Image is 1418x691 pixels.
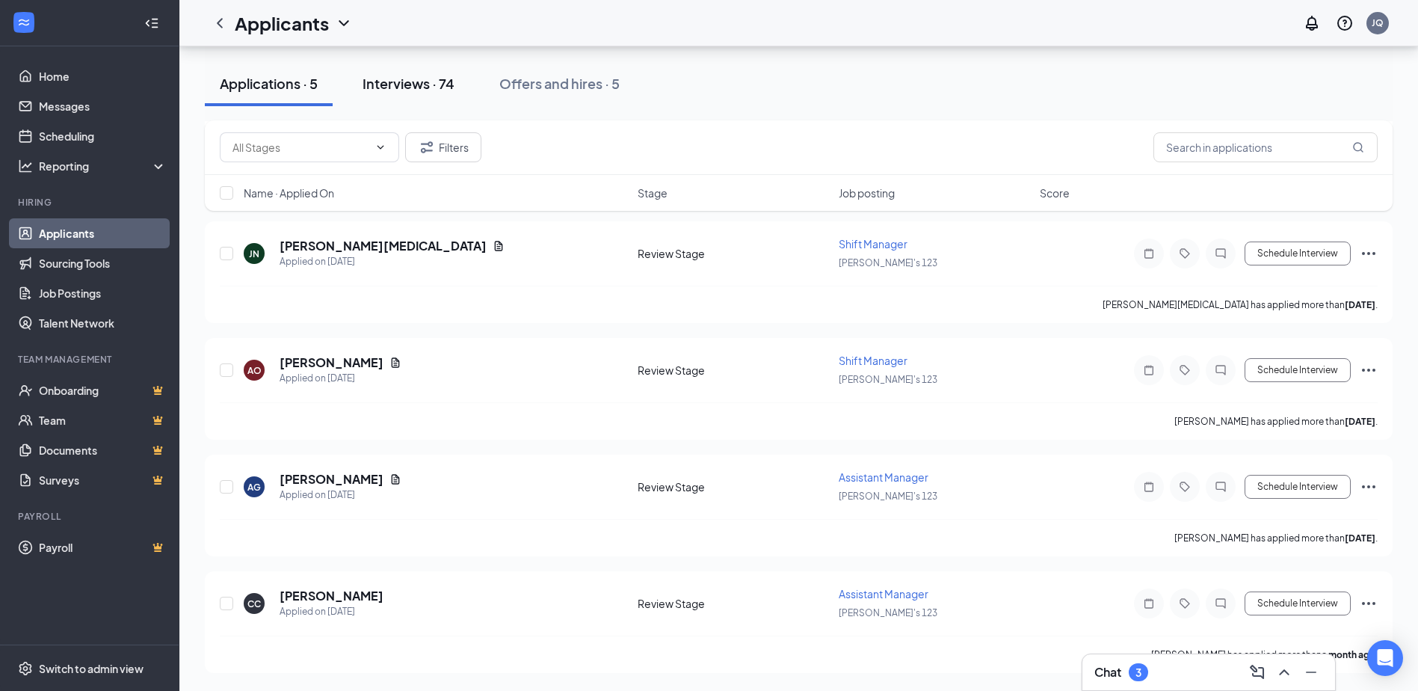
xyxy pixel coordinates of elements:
[839,374,937,385] span: [PERSON_NAME]'s 123
[1352,141,1364,153] svg: MagnifyingGlass
[280,371,401,386] div: Applied on [DATE]
[374,141,386,153] svg: ChevronDown
[249,248,259,260] div: JN
[389,357,401,369] svg: Document
[1174,532,1378,544] p: [PERSON_NAME] has applied more than .
[1174,415,1378,428] p: [PERSON_NAME] has applied more than .
[280,238,487,254] h5: [PERSON_NAME][MEDICAL_DATA]
[839,237,907,251] span: Shift Manager
[211,14,229,32] svg: ChevronLeft
[18,510,164,523] div: Payroll
[839,587,928,601] span: Assistant Manager
[638,479,830,494] div: Review Stage
[39,159,167,173] div: Reporting
[493,240,505,252] svg: Document
[839,354,907,367] span: Shift Manager
[235,10,329,36] h1: Applicants
[1212,248,1230,259] svg: ChatInactive
[1302,663,1320,681] svg: Minimize
[39,278,167,308] a: Job Postings
[280,254,505,269] div: Applied on [DATE]
[247,364,262,377] div: AO
[39,61,167,91] a: Home
[1272,660,1296,684] button: ChevronUp
[18,196,164,209] div: Hiring
[1176,598,1194,609] svg: Tag
[1360,478,1378,496] svg: Ellipses
[1372,16,1384,29] div: JQ
[1299,660,1323,684] button: Minimize
[839,185,895,200] span: Job posting
[247,598,261,610] div: CC
[1176,248,1194,259] svg: Tag
[1245,592,1351,615] button: Schedule Interview
[280,588,383,604] h5: [PERSON_NAME]
[1153,132,1378,162] input: Search in applications
[16,15,31,30] svg: WorkstreamLogo
[1345,299,1375,310] b: [DATE]
[39,435,167,465] a: DocumentsCrown
[232,139,369,156] input: All Stages
[39,532,167,562] a: PayrollCrown
[280,604,383,619] div: Applied on [DATE]
[39,91,167,121] a: Messages
[363,74,454,93] div: Interviews · 74
[335,14,353,32] svg: ChevronDown
[220,74,318,93] div: Applications · 5
[39,405,167,435] a: TeamCrown
[1176,481,1194,493] svg: Tag
[39,308,167,338] a: Talent Network
[1245,475,1351,499] button: Schedule Interview
[247,481,261,494] div: AG
[18,159,33,173] svg: Analysis
[280,471,383,488] h5: [PERSON_NAME]
[1245,358,1351,382] button: Schedule Interview
[1140,481,1158,493] svg: Note
[638,363,830,378] div: Review Stage
[1151,648,1378,661] p: [PERSON_NAME] has applied more than .
[839,470,928,484] span: Assistant Manager
[1322,649,1375,660] b: a month ago
[39,248,167,278] a: Sourcing Tools
[1248,663,1266,681] svg: ComposeMessage
[1212,598,1230,609] svg: ChatInactive
[1345,532,1375,544] b: [DATE]
[39,375,167,405] a: OnboardingCrown
[1103,298,1378,311] p: [PERSON_NAME][MEDICAL_DATA] has applied more than .
[280,488,401,503] div: Applied on [DATE]
[1336,14,1354,32] svg: QuestionInfo
[1040,185,1070,200] span: Score
[638,596,830,611] div: Review Stage
[839,257,937,268] span: [PERSON_NAME]'s 123
[1360,595,1378,612] svg: Ellipses
[1135,666,1141,679] div: 3
[18,661,33,676] svg: Settings
[39,465,167,495] a: SurveysCrown
[39,218,167,248] a: Applicants
[244,185,334,200] span: Name · Applied On
[638,246,830,261] div: Review Stage
[1275,663,1293,681] svg: ChevronUp
[405,132,481,162] button: Filter Filters
[18,353,164,366] div: Team Management
[1212,481,1230,493] svg: ChatInactive
[1367,640,1403,676] div: Open Intercom Messenger
[39,121,167,151] a: Scheduling
[1140,364,1158,376] svg: Note
[839,607,937,618] span: [PERSON_NAME]'s 123
[1245,242,1351,265] button: Schedule Interview
[418,138,436,156] svg: Filter
[1303,14,1321,32] svg: Notifications
[638,185,668,200] span: Stage
[389,473,401,485] svg: Document
[1245,660,1269,684] button: ComposeMessage
[144,16,159,31] svg: Collapse
[280,354,383,371] h5: [PERSON_NAME]
[1140,248,1158,259] svg: Note
[499,74,620,93] div: Offers and hires · 5
[839,491,937,502] span: [PERSON_NAME]'s 123
[1094,664,1121,681] h3: Chat
[1140,598,1158,609] svg: Note
[1345,416,1375,427] b: [DATE]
